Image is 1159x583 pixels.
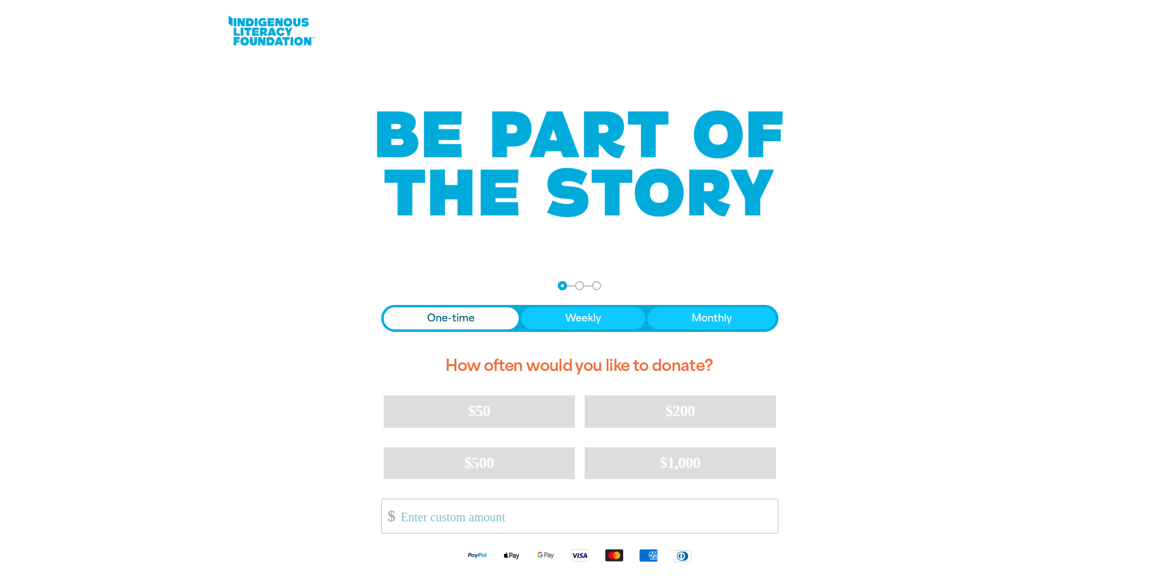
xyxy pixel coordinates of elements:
img: Google Pay logo [528,548,563,562]
span: $1,000 [660,454,701,472]
button: Weekly [521,307,645,329]
button: Navigate to step 3 of 3 to enter your payment details [592,281,601,290]
span: $ [382,502,395,530]
button: Navigate to step 2 of 3 to enter your details [575,281,584,290]
span: $50 [468,402,490,420]
button: $1,000 [585,447,776,479]
h2: How often would you like to donate? [381,346,778,386]
img: Visa logo [563,548,597,562]
span: $200 [665,402,695,420]
span: Weekly [565,311,601,326]
span: Monthly [692,311,732,326]
button: $500 [384,447,575,479]
input: Enter custom amount [392,499,777,533]
img: Mastercard logo [597,548,631,562]
img: Paypal logo [460,548,494,562]
button: $200 [585,395,776,427]
div: Donation frequency [381,305,778,332]
span: One-time [427,311,475,326]
img: Diners Club logo [665,549,700,563]
button: Monthly [648,307,776,329]
button: One-time [384,307,519,329]
div: Available payment methods [381,538,778,572]
button: $50 [384,395,575,427]
img: American Express logo [631,548,665,562]
button: Navigate to step 1 of 3 to enter your donation amount [558,281,567,290]
img: Be part of the story [366,86,794,242]
img: Apple Pay logo [494,548,528,562]
span: $500 [464,454,494,472]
